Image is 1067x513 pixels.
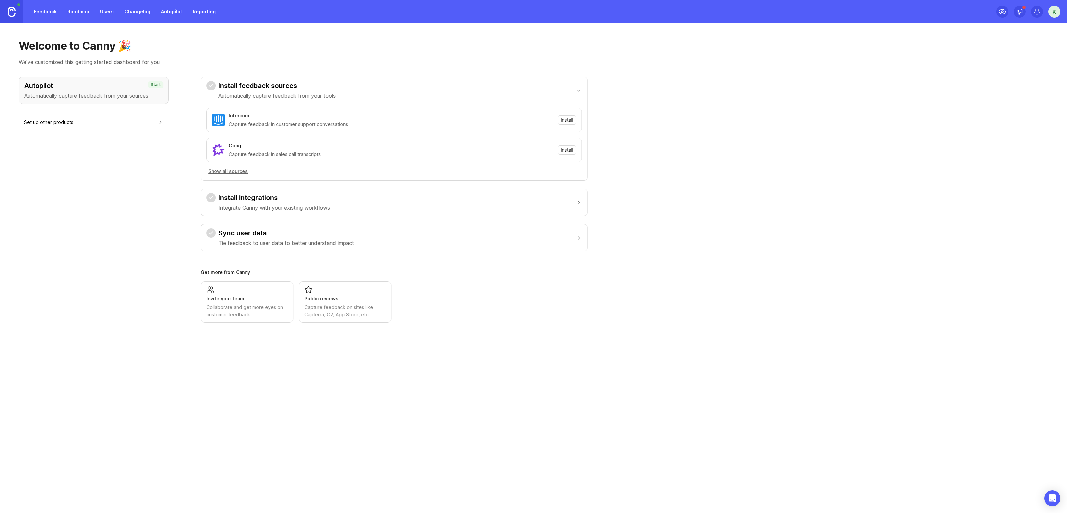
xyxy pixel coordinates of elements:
span: Install [561,117,573,123]
a: Feedback [30,6,61,18]
div: Get more from Canny [201,270,588,275]
div: Capture feedback on sites like Capterra, G2, App Store, etc. [304,304,386,318]
button: Sync user dataTie feedback to user data to better understand impact [206,224,582,251]
a: Roadmap [63,6,93,18]
p: We've customized this getting started dashboard for you [19,58,1048,66]
button: Set up other products [24,115,163,130]
div: Intercom [229,112,249,119]
p: Integrate Canny with your existing workflows [218,204,330,212]
div: Install feedback sourcesAutomatically capture feedback from your tools [206,104,582,180]
a: Public reviewsCapture feedback on sites like Capterra, G2, App Store, etc. [299,281,391,323]
p: Automatically capture feedback from your tools [218,92,336,100]
span: Install [561,147,573,153]
a: Invite your teamCollaborate and get more eyes on customer feedback [201,281,293,323]
div: Gong [229,142,241,149]
p: Automatically capture feedback from your sources [24,92,163,100]
button: AutopilotAutomatically capture feedback from your sourcesStart [19,77,169,104]
img: Intercom [212,114,225,126]
button: Install [558,145,576,155]
div: Collaborate and get more eyes on customer feedback [206,304,288,318]
div: Capture feedback in customer support conversations [229,121,554,128]
button: Show all sources [206,168,250,175]
h3: Autopilot [24,81,163,90]
h1: Welcome to Canny 🎉 [19,39,1048,53]
p: Start [151,82,161,87]
a: Changelog [120,6,154,18]
button: K [1048,6,1060,18]
div: Open Intercom Messenger [1044,490,1060,506]
div: Public reviews [304,295,386,302]
h3: Sync user data [218,228,354,238]
div: Capture feedback in sales call transcripts [229,151,554,158]
img: Gong [212,144,225,156]
a: Users [96,6,118,18]
div: Invite your team [206,295,288,302]
img: Canny Home [8,7,16,17]
h3: Install feedback sources [218,81,336,90]
a: Autopilot [157,6,186,18]
button: Install feedback sourcesAutomatically capture feedback from your tools [206,77,582,104]
a: Show all sources [206,168,582,175]
button: Install [558,115,576,125]
h3: Install integrations [218,193,330,202]
a: Reporting [189,6,220,18]
p: Tie feedback to user data to better understand impact [218,239,354,247]
button: Install integrationsIntegrate Canny with your existing workflows [206,189,582,216]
